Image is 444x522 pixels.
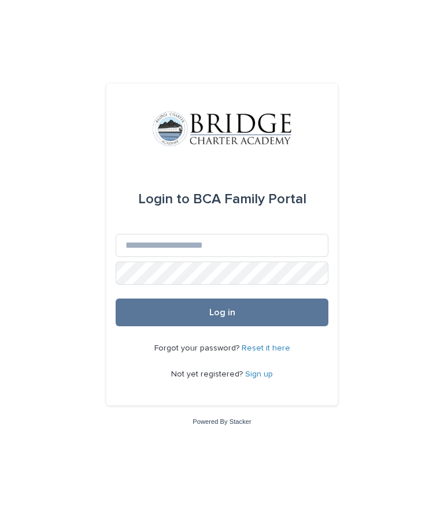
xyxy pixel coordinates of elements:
a: Reset it here [242,344,290,352]
button: Log in [116,299,328,326]
img: V1C1m3IdTEidaUdm9Hs0 [153,111,291,146]
span: Log in [209,308,235,317]
a: Powered By Stacker [193,418,251,425]
a: Sign up [245,370,273,378]
span: Forgot your password? [154,344,242,352]
span: Login to [138,192,190,206]
div: BCA Family Portal [138,183,306,215]
span: Not yet registered? [171,370,245,378]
